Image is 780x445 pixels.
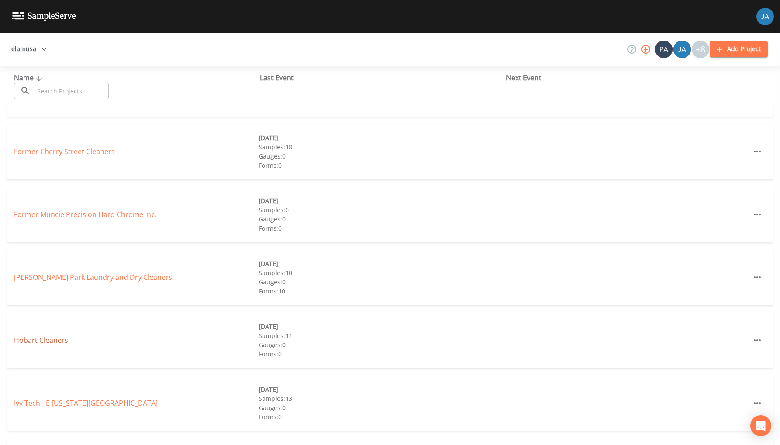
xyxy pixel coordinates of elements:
div: Samples: 18 [259,142,503,152]
a: Ivy Tech - E [US_STATE][GEOGRAPHIC_DATA] [14,398,158,408]
div: Forms: 0 [259,161,503,170]
div: Gauges: 0 [259,152,503,161]
div: +8 [692,41,709,58]
div: Gauges: 0 [259,340,503,349]
div: James Patrick Hogan [673,41,691,58]
div: [DATE] [259,259,503,268]
img: de60428fbf029cf3ba8fe1992fc15c16 [673,41,691,58]
div: [DATE] [259,133,503,142]
img: logo [12,12,76,21]
div: Forms: 0 [259,412,503,421]
div: Samples: 10 [259,268,503,277]
div: Samples: 11 [259,331,503,340]
div: Patrick Caulfield [655,41,673,58]
img: 642d39ac0e0127a36d8cdbc932160316 [655,41,673,58]
a: Former Cherry Street Cleaners [14,147,115,156]
div: Gauges: 0 [259,277,503,286]
div: Samples: 13 [259,394,503,403]
div: Gauges: 0 [259,214,503,224]
button: Add Project [710,41,768,57]
a: [PERSON_NAME] Park Laundry and Dry Cleaners [14,273,172,282]
div: Last Event [260,72,506,83]
div: Forms: 0 [259,349,503,359]
div: [DATE] [259,322,503,331]
span: Name [14,73,44,83]
div: [DATE] [259,385,503,394]
button: elamusa [8,41,50,57]
div: Forms: 0 [259,224,503,233]
div: Gauges: 0 [259,403,503,412]
div: Forms: 10 [259,286,503,296]
a: Hobart Cleaners [14,335,68,345]
div: Next Event [506,72,752,83]
div: Open Intercom Messenger [750,415,771,436]
div: [DATE] [259,196,503,205]
a: Former Muncie Precision Hard Chrome Inc. [14,210,156,219]
img: 747fbe677637578f4da62891070ad3f4 [756,8,774,25]
div: Samples: 6 [259,205,503,214]
input: Search Projects [34,83,109,99]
